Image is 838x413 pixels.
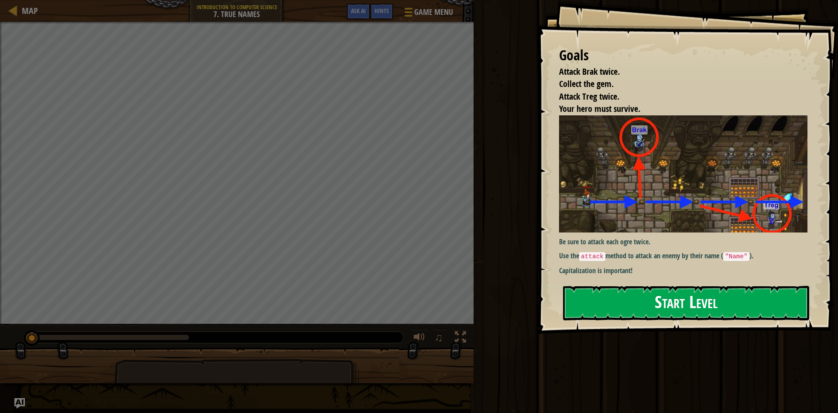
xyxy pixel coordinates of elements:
code: attack [579,252,605,261]
a: Map [17,5,38,17]
div: Goals [559,45,807,66]
button: Start Level [563,286,809,320]
span: Hints [374,7,389,15]
button: ♫ [433,330,447,347]
p: Be sure to attack each ogre twice. [559,237,814,247]
img: True names [559,115,814,233]
span: Attack Brak twice. [559,66,620,77]
span: ♫ [434,331,443,344]
code: "Name" [723,252,749,261]
span: Map [22,5,38,17]
button: Adjust volume [411,330,428,347]
span: Collect the gem. [559,78,614,90]
li: Collect the gem. [548,78,805,90]
button: Toggle fullscreen [452,330,469,347]
li: Attack Brak twice. [548,66,805,78]
li: Your hero must survive. [548,103,805,115]
span: Game Menu [414,7,453,18]
li: Attack Treg twice. [548,90,805,103]
span: Ask AI [351,7,366,15]
span: Your hero must survive. [559,103,640,115]
button: Game Menu [398,3,458,24]
button: Ask AI [347,3,370,20]
p: Use the method to attack an enemy by their name ( ). [559,251,814,261]
button: Ask AI [14,398,25,409]
span: Attack Treg twice. [559,90,619,102]
p: Capitalization is important! [559,266,814,276]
